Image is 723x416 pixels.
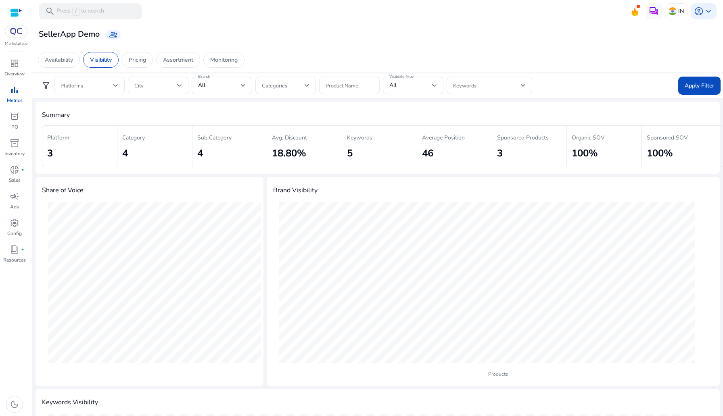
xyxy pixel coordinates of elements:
[678,77,721,95] button: Apply Filter
[9,28,23,35] img: QC-logo.svg
[389,81,397,89] span: All
[11,123,18,131] p: PO
[422,147,433,160] p: 46
[10,218,19,228] span: settings
[21,248,24,251] span: fiber_manual_record
[647,147,673,160] p: 100%
[42,187,257,194] h4: Share of Voice
[10,203,19,210] p: Ads
[10,399,19,409] span: dark_mode
[129,56,146,64] p: Pricing
[90,56,112,64] p: Visibility
[3,256,26,264] p: Resources
[272,133,307,142] p: Avg. Discount
[198,74,211,79] mat-label: Brands
[10,112,19,121] span: orders
[122,133,145,142] p: Category
[389,74,414,79] mat-label: Visibility Type
[197,147,203,160] p: 4
[572,147,598,160] p: 100%
[198,81,205,89] span: All
[347,133,372,142] p: Keywords
[685,81,714,90] span: Apply Filter
[422,133,465,142] p: Average Position
[42,399,713,406] h4: Keywords Visibility
[10,245,19,254] span: book_4
[347,147,353,160] p: 5
[10,191,19,201] span: campaign
[273,187,713,194] h4: Brand Visibility
[5,41,27,47] p: Marketplace
[47,133,69,142] p: Platform
[45,56,73,64] p: Availability
[197,133,232,142] p: Sub Category
[497,147,503,160] p: 3
[9,177,21,184] p: Sales
[106,30,121,40] a: group_add
[497,133,549,142] p: Sponsored Products
[678,4,684,18] p: IN
[7,230,22,237] p: Config
[210,56,238,64] p: Monitoring
[56,7,104,16] p: Press to search
[283,371,713,377] p: Products
[572,133,605,142] p: Organic SOV
[72,7,79,16] span: /
[41,81,51,90] span: filter_alt
[122,147,128,160] p: 4
[45,6,55,16] span: search
[704,6,713,16] span: keyboard_arrow_down
[163,56,193,64] p: Assortment
[694,6,704,16] span: account_circle
[109,31,117,39] span: group_add
[21,168,24,171] span: fiber_manual_record
[4,150,25,157] p: Inventory
[42,111,713,119] h4: Summary
[39,29,100,39] h3: SellerApp Demo
[7,97,23,104] p: Metrics
[10,58,19,68] span: dashboard
[47,147,53,160] p: 3
[272,147,306,160] p: 18.80%
[10,85,19,95] span: bar_chart
[10,165,19,175] span: donut_small
[669,7,677,15] img: in.svg
[10,138,19,148] span: inventory_2
[4,70,25,77] p: Overview
[647,133,688,142] p: Sponsored SOV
